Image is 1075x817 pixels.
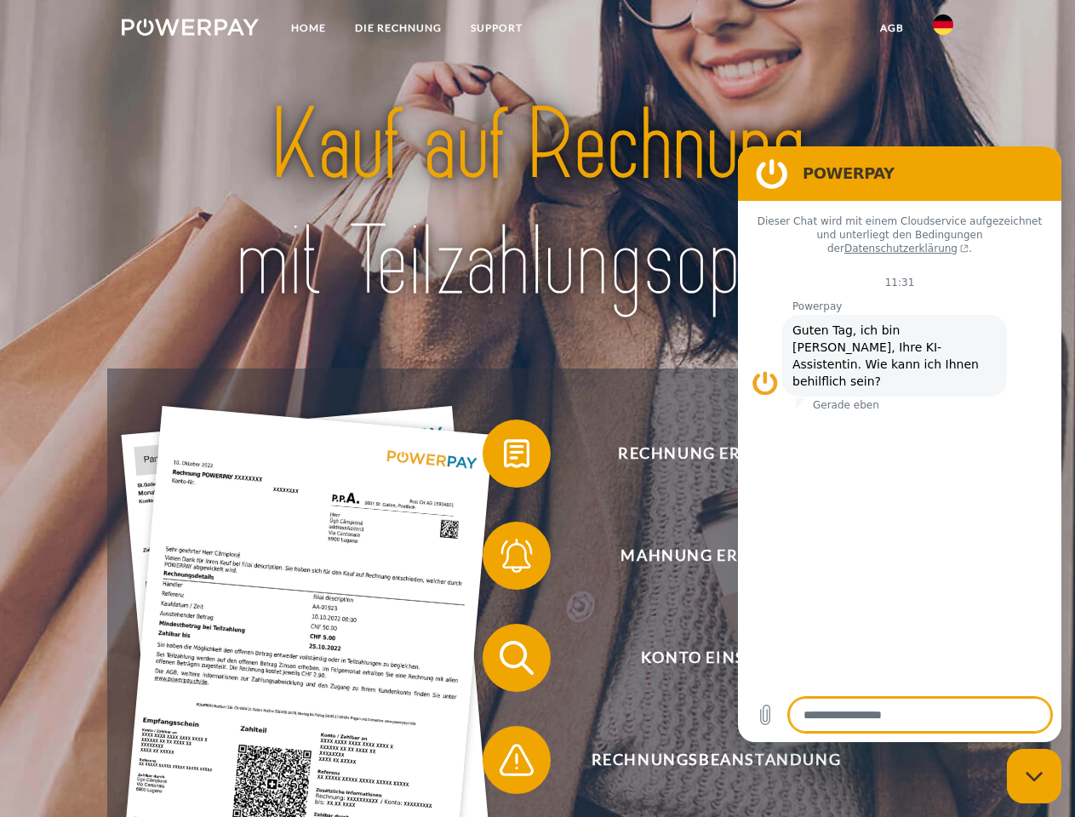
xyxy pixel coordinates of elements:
a: Home [277,13,340,43]
span: Rechnung erhalten? [507,420,924,488]
img: qb_warning.svg [495,739,538,781]
img: title-powerpay_de.svg [163,82,912,326]
img: de [933,14,953,35]
a: DIE RECHNUNG [340,13,456,43]
button: Rechnungsbeanstandung [483,726,925,794]
img: qb_search.svg [495,637,538,679]
span: Mahnung erhalten? [507,522,924,590]
span: Konto einsehen [507,624,924,692]
iframe: Schaltfläche zum Öffnen des Messaging-Fensters; Konversation läuft [1007,749,1061,803]
span: Rechnungsbeanstandung [507,726,924,794]
iframe: Messaging-Fenster [738,146,1061,742]
a: agb [866,13,918,43]
button: Rechnung erhalten? [483,420,925,488]
button: Konto einsehen [483,624,925,692]
img: logo-powerpay-white.svg [122,19,259,36]
img: qb_bill.svg [495,432,538,475]
button: Mahnung erhalten? [483,522,925,590]
a: SUPPORT [456,13,537,43]
img: qb_bell.svg [495,534,538,577]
